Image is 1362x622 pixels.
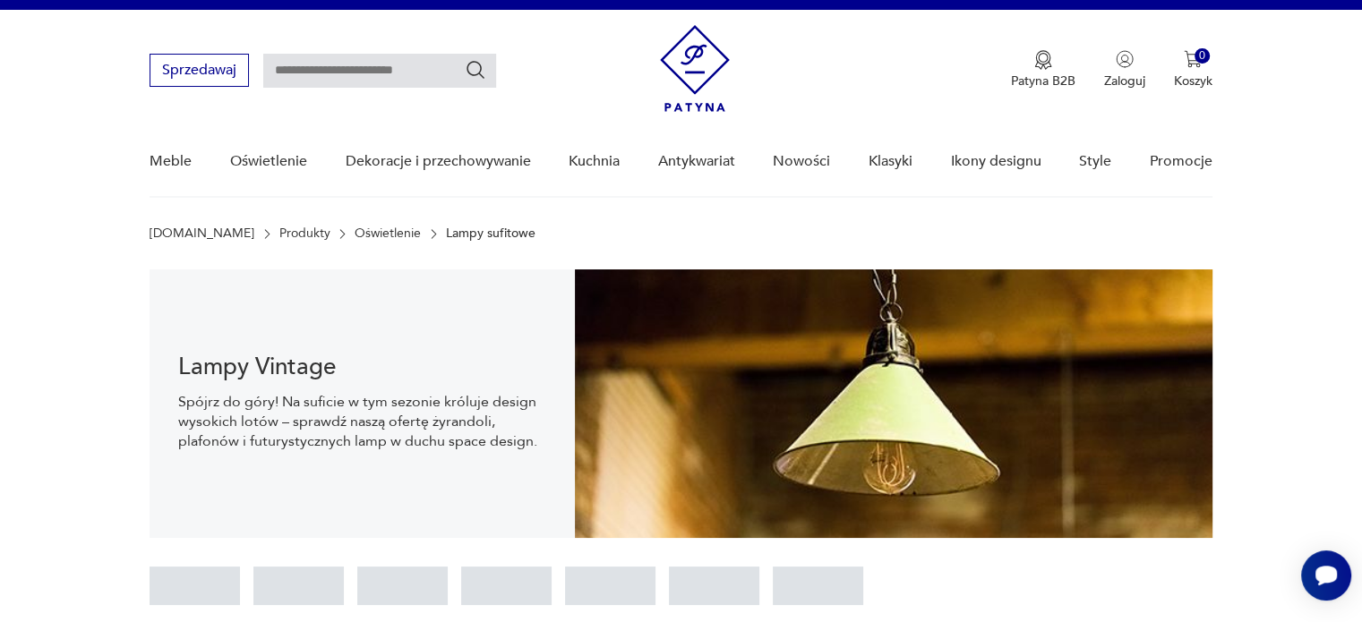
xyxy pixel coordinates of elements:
[446,226,535,241] p: Lampy sufitowe
[1011,50,1075,89] button: Patyna B2B
[773,127,830,196] a: Nowości
[230,127,307,196] a: Oświetlenie
[658,127,735,196] a: Antykwariat
[1174,50,1212,89] button: 0Koszyk
[575,269,1212,538] img: Lampy sufitowe w stylu vintage
[1104,72,1145,89] p: Zaloguj
[1301,550,1351,601] iframe: Smartsupp widget button
[1034,50,1052,70] img: Ikona medalu
[1174,72,1212,89] p: Koszyk
[1011,50,1075,89] a: Ikona medaluPatyna B2B
[465,59,486,81] button: Szukaj
[1184,50,1202,68] img: Ikona koszyka
[150,54,249,87] button: Sprzedawaj
[660,25,730,112] img: Patyna - sklep z meblami i dekoracjami vintage
[1150,127,1212,196] a: Promocje
[178,392,546,451] p: Spójrz do góry! Na suficie w tym sezonie króluje design wysokich lotów – sprawdź naszą ofertę żyr...
[150,65,249,78] a: Sprzedawaj
[345,127,530,196] a: Dekoracje i przechowywanie
[569,127,620,196] a: Kuchnia
[1079,127,1111,196] a: Style
[950,127,1041,196] a: Ikony designu
[355,226,421,241] a: Oświetlenie
[1104,50,1145,89] button: Zaloguj
[1011,72,1075,89] p: Patyna B2B
[1116,50,1134,68] img: Ikonka użytkownika
[150,226,254,241] a: [DOMAIN_NAME]
[178,356,546,378] h1: Lampy Vintage
[279,226,330,241] a: Produkty
[1195,48,1210,64] div: 0
[150,127,192,196] a: Meble
[869,127,912,196] a: Klasyki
